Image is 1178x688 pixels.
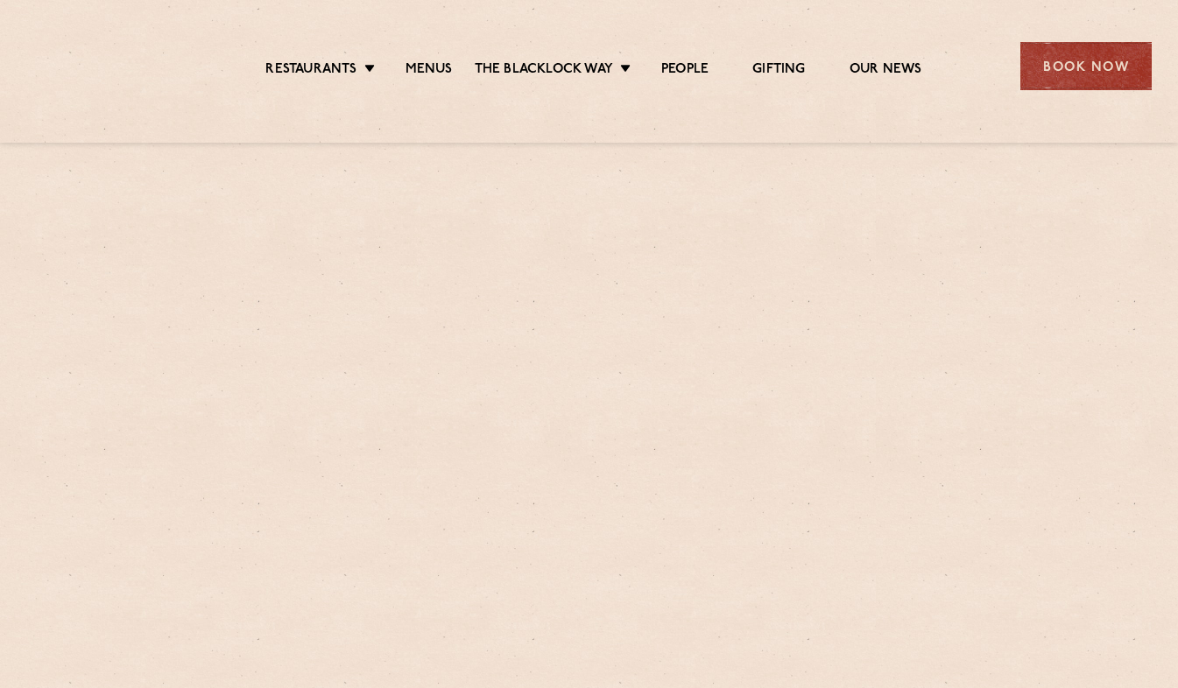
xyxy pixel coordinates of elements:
a: Menus [406,61,453,81]
a: The Blacklock Way [475,61,613,81]
img: svg%3E [26,17,176,116]
a: Our News [850,61,922,81]
a: Gifting [752,61,805,81]
div: Book Now [1020,42,1152,90]
a: Restaurants [265,61,356,81]
a: People [661,61,709,81]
